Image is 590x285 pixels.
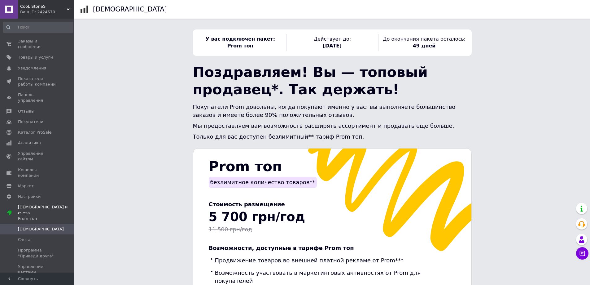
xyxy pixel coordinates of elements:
span: 5 700 грн/год [209,210,305,224]
span: Показатели работы компании [18,76,57,87]
span: 11 500 грн/год [209,226,252,233]
span: Счета [18,237,30,243]
span: Стоимость размещение [209,201,285,207]
span: До окончания пакета осталось: [383,36,465,42]
span: Продвижение товаров во внешней платной рекламе от Prom*** [215,257,404,264]
span: Управление картами [18,264,57,275]
span: Только для вас доступен безлимитный** тариф Prom топ. [193,133,364,140]
span: Маркет [18,183,34,189]
span: Поздравляем! Вы — топовый продавец*. Так держать! [193,64,428,98]
span: Отзывы [18,109,34,114]
div: Prom топ [18,216,74,221]
span: Уведомления [18,65,46,71]
span: Мы предоставляем вам возможность расширять ассортимент и продавать еще больше. [193,122,454,129]
span: Заказы и сообщения [18,38,57,50]
span: 49 дней [413,43,436,49]
span: Кошелек компании [18,167,57,178]
span: CooL StoneS [20,4,67,9]
span: Управление сайтом [18,151,57,162]
span: Панель управления [18,92,57,103]
div: Действует до: [286,34,378,51]
span: Prom топ [209,158,282,175]
span: Покупатели Prom довольны, когда покупают именно у вас: вы выполняете большинство заказов и имеете... [193,104,456,118]
div: Ваш ID: 2424579 [20,9,74,15]
span: Программа "Приведи друга" [18,247,57,259]
h1: [DEMOGRAPHIC_DATA] [93,6,167,13]
span: [DEMOGRAPHIC_DATA] [18,226,64,232]
span: Покупатели [18,119,43,125]
span: Настройки [18,194,41,199]
span: Каталог ProSale [18,130,51,135]
input: Поиск [3,22,73,33]
span: Аналитика [18,140,41,146]
span: Prom топ [227,43,253,49]
span: Товары и услуги [18,55,53,60]
span: У вас подключен пакет: [205,36,275,42]
span: Возможности, доступные в тарифе Prom топ [209,245,354,251]
span: Возможность участвовать в маркетинговых активностях от Prom для покупателей [215,269,421,284]
span: безлимитное количество товаров** [210,179,315,185]
span: [DATE] [323,43,342,49]
span: [DEMOGRAPHIC_DATA] и счета [18,204,74,221]
button: Чат с покупателем [576,247,588,260]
